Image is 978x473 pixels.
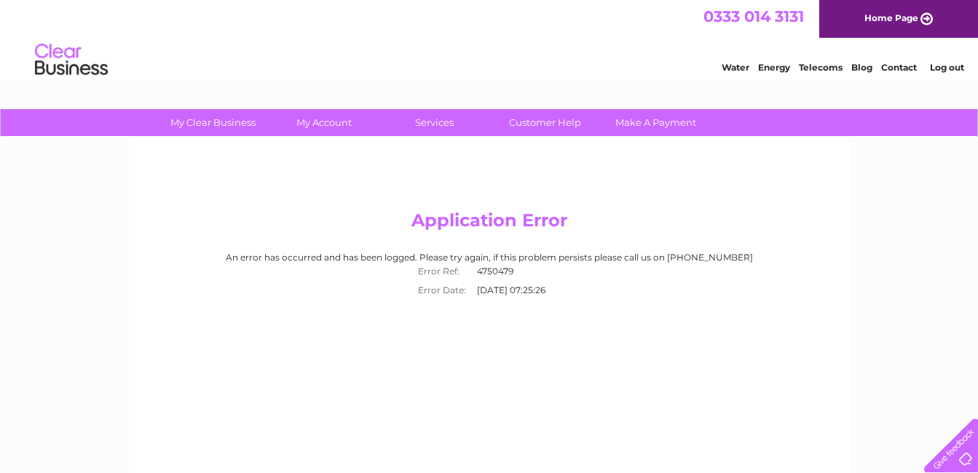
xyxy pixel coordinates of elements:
[703,7,804,25] a: 0333 014 3131
[758,62,790,73] a: Energy
[143,253,836,300] div: An error has occurred and has been logged. Please try again, if this problem persists please call...
[930,62,964,73] a: Log out
[881,62,917,73] a: Contact
[146,8,834,71] div: Clear Business is a trading name of Verastar Limited (registered in [GEOGRAPHIC_DATA] No. 3667643...
[799,62,843,73] a: Telecoms
[153,109,273,136] a: My Clear Business
[473,262,567,281] td: 4750479
[722,62,749,73] a: Water
[34,38,109,82] img: logo.png
[473,281,567,300] td: [DATE] 07:25:26
[851,62,872,73] a: Blog
[485,109,605,136] a: Customer Help
[596,109,716,136] a: Make A Payment
[411,262,473,281] th: Error Ref:
[374,109,494,136] a: Services
[411,281,473,300] th: Error Date:
[264,109,384,136] a: My Account
[143,210,836,238] h2: Application Error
